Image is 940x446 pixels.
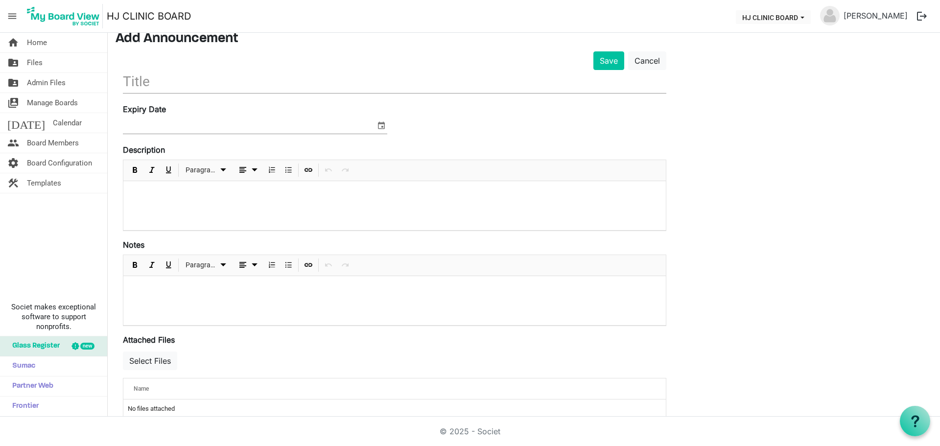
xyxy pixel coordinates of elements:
[127,160,143,181] div: Bold
[282,259,295,271] button: Bulleted List
[107,6,191,26] a: HJ CLINIC BOARD
[7,153,19,173] span: settings
[232,255,264,276] div: Alignments
[186,259,217,271] span: Paragraph
[628,51,666,70] a: Cancel
[123,103,166,115] label: Expiry Date
[280,160,297,181] div: Bulleted List
[840,6,912,25] a: [PERSON_NAME]
[27,73,66,93] span: Admin Files
[7,356,35,376] span: Sumac
[123,70,666,93] input: Title
[263,255,280,276] div: Numbered List
[302,164,315,176] button: Insert Link
[265,164,279,176] button: Numbered List
[160,255,177,276] div: Underline
[145,164,159,176] button: Italic
[24,4,107,28] a: My Board View Logo
[129,164,142,176] button: Bold
[440,426,500,436] a: © 2025 - Societ
[186,164,217,176] span: Paragraph
[7,33,19,52] span: home
[182,164,231,176] button: Paragraph dropdownbutton
[123,399,666,418] td: No files attached
[53,113,82,133] span: Calendar
[234,164,262,176] button: dropdownbutton
[265,259,279,271] button: Numbered List
[123,239,144,251] label: Notes
[300,160,317,181] div: Insert Link
[593,51,624,70] button: Save
[263,160,280,181] div: Numbered List
[134,385,149,392] span: Name
[127,255,143,276] div: Bold
[162,164,175,176] button: Underline
[7,53,19,72] span: folder_shared
[123,352,177,370] button: Select Files
[160,160,177,181] div: Underline
[143,255,160,276] div: Italic
[27,173,61,193] span: Templates
[7,173,19,193] span: construction
[123,334,175,346] label: Attached Files
[280,255,297,276] div: Bulleted List
[376,119,387,132] span: select
[129,259,142,271] button: Bold
[302,259,315,271] button: Insert Link
[180,160,232,181] div: Formats
[7,336,60,356] span: Glass Register
[123,144,165,156] label: Description
[180,255,232,276] div: Formats
[232,160,264,181] div: Alignments
[7,113,45,133] span: [DATE]
[24,4,103,28] img: My Board View Logo
[7,93,19,113] span: switch_account
[27,33,47,52] span: Home
[80,343,94,350] div: new
[300,255,317,276] div: Insert Link
[7,376,53,396] span: Partner Web
[820,6,840,25] img: no-profile-picture.svg
[27,153,92,173] span: Board Configuration
[143,160,160,181] div: Italic
[4,302,103,331] span: Societ makes exceptional software to support nonprofits.
[282,164,295,176] button: Bulleted List
[912,6,932,26] button: logout
[27,133,79,153] span: Board Members
[116,31,932,47] h3: Add Announcement
[7,73,19,93] span: folder_shared
[162,259,175,271] button: Underline
[27,93,78,113] span: Manage Boards
[234,259,262,271] button: dropdownbutton
[3,7,22,25] span: menu
[7,397,39,416] span: Frontier
[7,133,19,153] span: people
[27,53,43,72] span: Files
[736,10,811,24] button: HJ CLINIC BOARD dropdownbutton
[145,259,159,271] button: Italic
[182,259,231,271] button: Paragraph dropdownbutton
